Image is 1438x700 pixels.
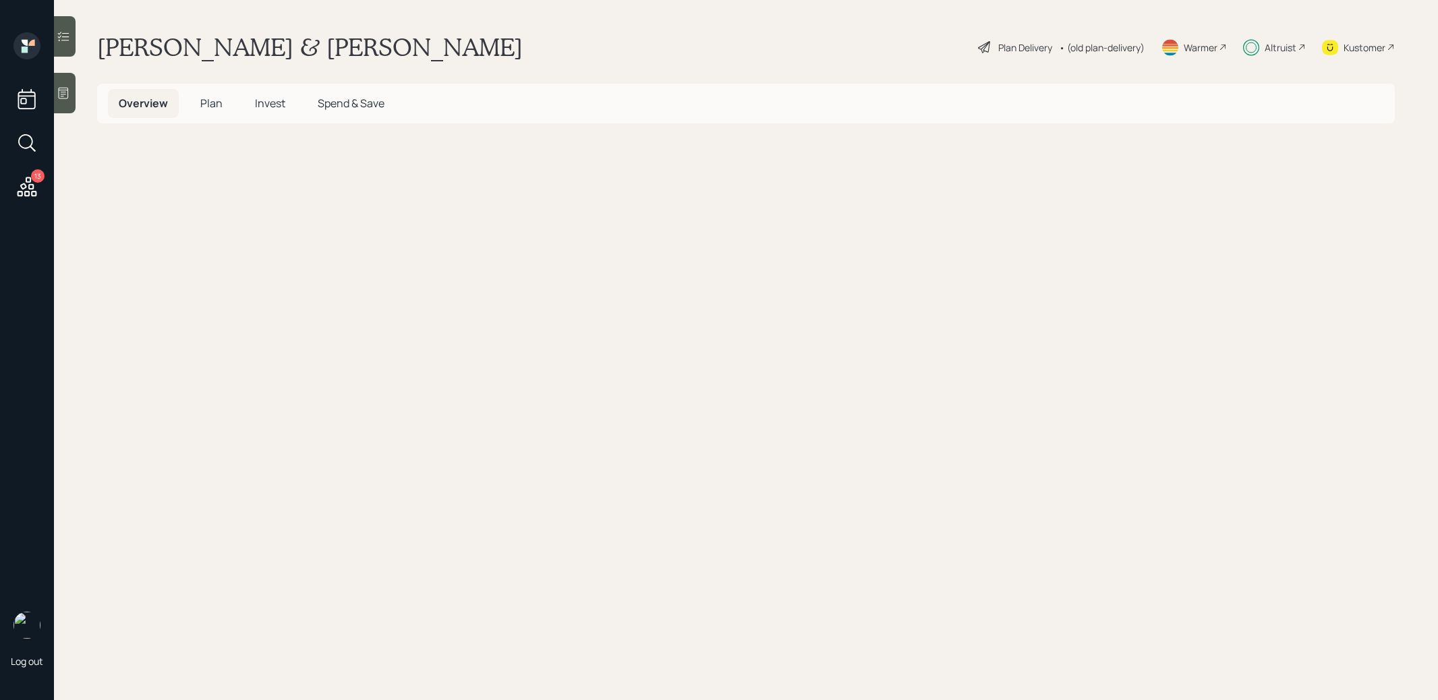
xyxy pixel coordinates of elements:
[13,612,40,639] img: treva-nostdahl-headshot.png
[200,96,223,111] span: Plan
[119,96,168,111] span: Overview
[318,96,384,111] span: Spend & Save
[1059,40,1145,55] div: • (old plan-delivery)
[97,32,523,62] h1: [PERSON_NAME] & [PERSON_NAME]
[31,169,45,183] div: 13
[1184,40,1217,55] div: Warmer
[255,96,285,111] span: Invest
[998,40,1052,55] div: Plan Delivery
[11,655,43,668] div: Log out
[1344,40,1385,55] div: Kustomer
[1265,40,1296,55] div: Altruist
